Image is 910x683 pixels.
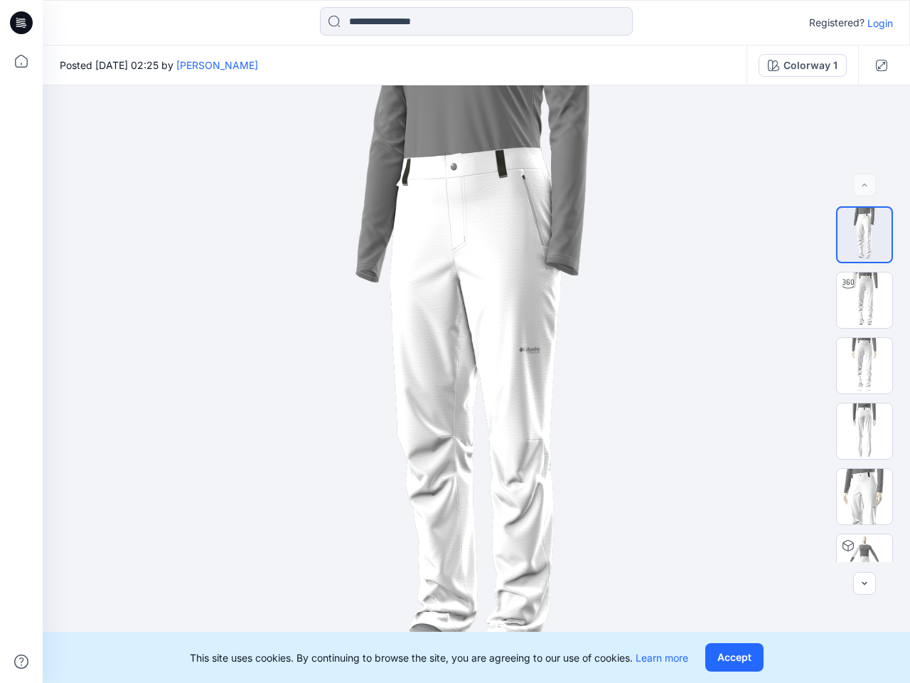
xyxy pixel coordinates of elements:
img: F6WS217267_F26_GLACT_VP4 Colorway 1 [837,534,892,590]
img: BW W Bottom Colorway NRM [837,208,892,262]
div: Colorway 1 [783,58,837,73]
img: BW W Bottom Front CloseUp NRM [837,469,892,524]
a: Learn more [636,652,688,664]
a: [PERSON_NAME] [176,59,258,71]
p: Login [867,16,893,31]
img: eyJhbGciOiJIUzI1NiIsImtpZCI6IjAiLCJzbHQiOiJzZXMiLCJ0eXAiOiJKV1QifQ.eyJkYXRhIjp7InR5cGUiOiJzdG9yYW... [178,85,775,683]
span: Posted [DATE] 02:25 by [60,58,258,73]
img: BW W Bottom Turntable NRM [837,272,892,328]
button: Accept [705,643,764,672]
img: BW W Bottom Front NRM [837,338,892,393]
p: This site uses cookies. By continuing to browse the site, you are agreeing to our use of cookies. [190,650,688,665]
img: BW W Bottom Back NRM [837,403,892,459]
button: Colorway 1 [759,54,847,77]
p: Registered? [809,14,864,31]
